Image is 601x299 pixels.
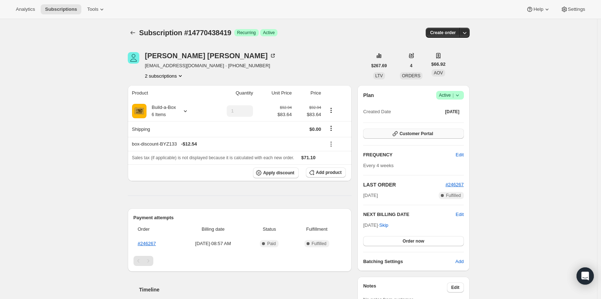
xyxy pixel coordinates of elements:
[146,104,176,118] div: Build-a-Box
[363,192,378,199] span: [DATE]
[325,124,337,132] button: Shipping actions
[371,63,387,69] span: $267.69
[181,141,197,148] span: - $12.54
[306,167,346,178] button: Add product
[12,4,39,14] button: Analytics
[128,121,207,137] th: Shipping
[379,222,388,229] span: Skip
[237,30,256,36] span: Recurring
[134,214,346,221] h2: Payment attempts
[325,106,337,114] button: Product actions
[430,30,456,36] span: Create order
[280,105,292,110] small: $92.94
[363,282,447,293] h3: Notes
[439,92,461,99] span: Active
[447,282,464,293] button: Edit
[452,92,453,98] span: |
[568,6,585,12] span: Settings
[403,238,424,244] span: Order now
[363,258,455,265] h6: Batching Settings
[309,105,321,110] small: $92.94
[446,182,464,187] a: #246267
[132,141,321,148] div: box-discount-BYZ133
[533,6,543,12] span: Help
[145,72,184,79] button: Product actions
[180,226,247,233] span: Billing date
[522,4,555,14] button: Help
[455,258,464,265] span: Add
[451,149,468,161] button: Edit
[292,226,342,233] span: Fulfillment
[363,211,456,218] h2: NEXT BILLING DATE
[255,85,294,101] th: Unit Price
[363,181,446,188] h2: LAST ORDER
[367,61,391,71] button: $267.69
[556,4,589,14] button: Settings
[267,241,276,247] span: Paid
[434,70,443,75] span: AOV
[456,211,464,218] button: Edit
[145,62,276,69] span: [EMAIL_ADDRESS][DOMAIN_NAME] · [PHONE_NUMBER]
[577,267,594,285] div: Open Intercom Messenger
[132,155,294,160] span: Sales tax (if applicable) is not displayed because it is calculated with each new order.
[128,28,138,38] button: Subscriptions
[277,111,292,118] span: $83.64
[363,163,394,168] span: Every 4 weeks
[402,73,420,78] span: ORDERS
[399,131,433,137] span: Customer Portal
[132,104,146,118] img: product img
[410,63,412,69] span: 4
[309,126,321,132] span: $0.00
[375,220,393,231] button: Skip
[207,85,255,101] th: Quantity
[152,112,166,117] small: 6 Items
[294,85,324,101] th: Price
[134,256,346,266] nav: Pagination
[180,240,247,247] span: [DATE] · 08:57 AM
[456,151,464,158] span: Edit
[363,236,464,246] button: Order now
[451,256,468,267] button: Add
[431,61,446,68] span: $66.92
[138,241,156,246] a: #246267
[426,28,460,38] button: Create order
[41,4,81,14] button: Subscriptions
[363,108,391,115] span: Created Date
[251,226,288,233] span: Status
[301,155,316,160] span: $71.10
[445,109,460,115] span: [DATE]
[406,61,417,71] button: 4
[128,85,207,101] th: Product
[446,193,461,198] span: Fulfilled
[45,6,77,12] span: Subscriptions
[451,285,460,290] span: Edit
[83,4,110,14] button: Tools
[363,129,464,139] button: Customer Portal
[139,286,352,293] h2: Timeline
[296,111,321,118] span: $83.64
[87,6,98,12] span: Tools
[312,241,326,247] span: Fulfilled
[16,6,35,12] span: Analytics
[441,107,464,117] button: [DATE]
[375,73,383,78] span: LTV
[263,170,294,176] span: Apply discount
[253,167,299,178] button: Apply discount
[446,181,464,188] button: #246267
[263,30,275,36] span: Active
[145,52,276,59] div: [PERSON_NAME] [PERSON_NAME]
[134,221,177,237] th: Order
[363,151,456,158] h2: FREQUENCY
[139,29,231,37] span: Subscription #14770438419
[363,222,388,228] span: [DATE] ·
[128,52,139,64] span: Christina Takacs
[316,170,342,175] span: Add product
[363,92,374,99] h2: Plan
